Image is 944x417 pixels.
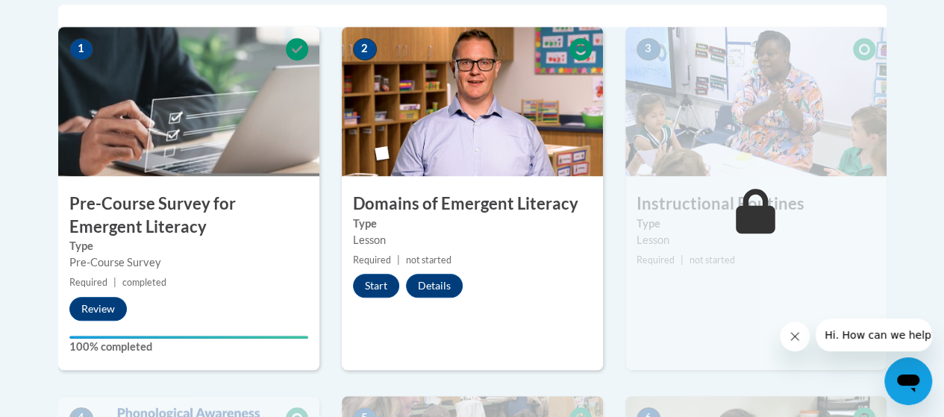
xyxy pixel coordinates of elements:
span: not started [406,254,451,266]
h3: Pre-Course Survey for Emergent Literacy [58,192,319,239]
span: Hi. How can we help? [9,10,121,22]
span: | [397,254,400,266]
div: Lesson [353,232,592,248]
iframe: Button to launch messaging window [884,357,932,405]
button: Details [406,274,463,298]
h3: Instructional Routines [625,192,887,216]
img: Course Image [342,27,603,176]
span: | [113,277,116,288]
img: Course Image [58,27,319,176]
span: not started [690,254,735,266]
h3: Domains of Emergent Literacy [342,192,603,216]
span: 3 [637,38,660,60]
button: Start [353,274,399,298]
label: Type [353,216,592,232]
span: | [681,254,684,266]
span: completed [122,277,166,288]
div: Pre-Course Survey [69,254,308,271]
iframe: Message from company [816,319,932,351]
button: Review [69,297,127,321]
label: Type [69,238,308,254]
div: Your progress [69,336,308,339]
span: 2 [353,38,377,60]
img: Course Image [625,27,887,176]
span: Required [637,254,675,266]
span: 1 [69,38,93,60]
iframe: Close message [780,322,810,351]
label: Type [637,216,875,232]
label: 100% completed [69,339,308,355]
span: Required [353,254,391,266]
span: Required [69,277,107,288]
div: Lesson [637,232,875,248]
